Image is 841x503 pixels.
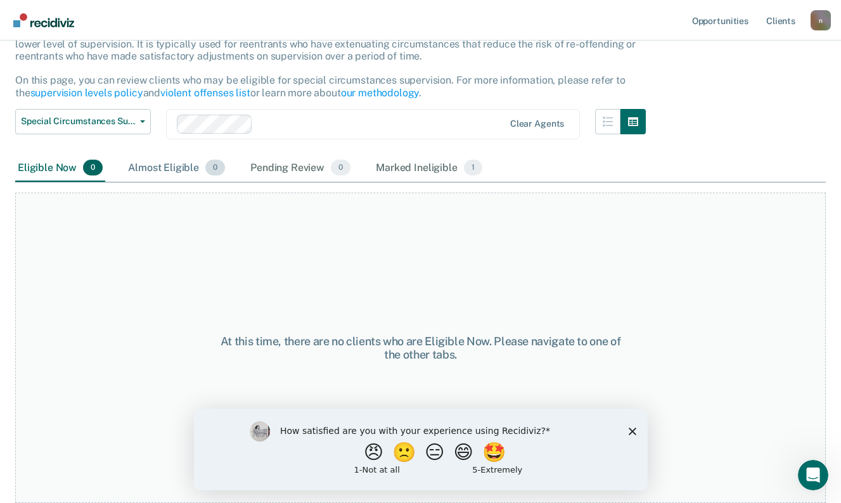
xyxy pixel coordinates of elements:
div: n [811,10,831,30]
button: Special Circumstances Supervision [15,109,151,134]
div: Clear agents [510,118,564,129]
span: 1 [464,160,482,176]
a: violent offenses list [160,87,250,99]
span: Special Circumstances Supervision [21,116,135,127]
div: Eligible Now0 [15,155,105,182]
span: 0 [205,160,225,176]
div: Pending Review0 [248,155,353,182]
iframe: Survey by Kim from Recidiviz [194,409,648,490]
button: Profile dropdown button [811,10,831,30]
span: 0 [83,160,103,176]
iframe: Intercom live chat [798,460,828,490]
div: Almost Eligible0 [125,155,228,182]
div: Marked Ineligible1 [373,155,485,182]
p: Special circumstances supervision allows reentrants who are not eligible for traditional administ... [15,26,638,99]
img: Recidiviz [13,13,74,27]
span: 0 [331,160,350,176]
a: supervision levels policy [30,87,143,99]
div: At this time, there are no clients who are Eligible Now. Please navigate to one of the other tabs. [218,334,623,362]
a: our methodology [341,87,420,99]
